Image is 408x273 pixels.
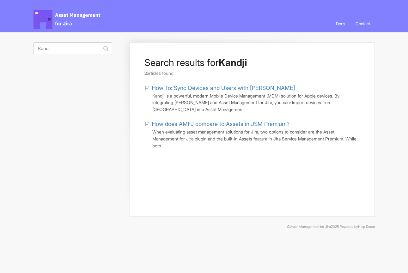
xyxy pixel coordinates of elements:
[33,42,112,55] input: Search
[33,224,375,230] p: © 2025.
[144,70,147,76] strong: 2
[340,225,375,229] span: Powered by
[351,15,375,32] a: Contact
[331,15,350,32] a: Docs
[144,70,360,77] p: articles found
[145,84,295,92] a: How To: Sync Devices and Users with [PERSON_NAME]
[33,10,101,29] span: Asset Management for Jira Docs
[152,92,360,113] p: Kandji is a powerful, modern Mobile Device Management (MDM) solution for Apple devices. By integr...
[144,57,360,68] h1: Search results for
[152,128,360,149] p: When evaluating asset management solutions for Jira, two options to consider are the Asset Manage...
[145,120,289,128] a: How does AMFJ compare to Assets in JSM Premium?
[290,225,331,229] a: Asset Management for Jira
[219,57,247,68] strong: Kandji
[358,225,375,229] a: Help Scout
